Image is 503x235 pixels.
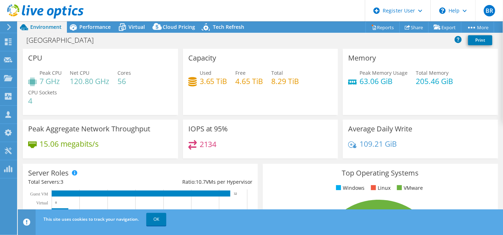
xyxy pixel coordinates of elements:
div: Ratio: VMs per Hypervisor [140,178,252,186]
span: Tech Refresh [213,23,244,30]
h4: 4 [28,97,57,105]
span: 10.7 [196,178,206,185]
a: Share [399,22,429,33]
div: Total Servers: [28,178,140,186]
span: Performance [79,23,111,30]
span: BR [484,5,495,16]
h3: Average Daily Write [348,125,412,133]
h4: 109.21 GiB [360,140,397,148]
h4: 2134 [200,140,217,148]
span: Used [200,69,212,76]
li: VMware [395,184,423,192]
h3: CPU [28,54,42,62]
span: Total [272,69,283,76]
span: Peak CPU [40,69,62,76]
h4: 56 [117,77,131,85]
span: Cores [117,69,131,76]
h4: 63.06 GiB [360,77,408,85]
text: Guest VM [30,192,48,197]
h1: [GEOGRAPHIC_DATA] [23,36,105,44]
span: This site uses cookies to track your navigation. [43,216,139,222]
h3: Server Roles [28,169,69,177]
text: Virtual [36,200,48,205]
span: Total Memory [416,69,449,76]
span: Virtual [129,23,145,30]
span: CPU Sockets [28,89,57,96]
h4: 3.65 TiB [200,77,227,85]
h3: Memory [348,54,376,62]
li: Linux [369,184,391,192]
span: Peak Memory Usage [360,69,408,76]
a: Export [428,22,461,33]
text: 0 [55,201,57,204]
h4: 120.80 GHz [70,77,109,85]
h4: 4.65 TiB [236,77,263,85]
span: Net CPU [70,69,89,76]
a: Print [468,35,492,45]
h3: Top Operating Systems [268,169,492,177]
h3: Peak Aggregate Network Throughput [28,125,150,133]
a: Reports [366,22,400,33]
span: Environment [30,23,62,30]
h4: 7 GHz [40,77,62,85]
h4: 205.46 GiB [416,77,453,85]
span: 3 [61,178,63,185]
a: OK [146,213,166,226]
h3: Capacity [188,54,216,62]
span: Free [236,69,246,76]
h4: 8.29 TiB [272,77,299,85]
text: 32 [234,192,237,195]
h3: IOPS at 95% [188,125,228,133]
a: More [461,22,494,33]
svg: \n [439,7,446,14]
h4: 15.06 megabits/s [40,140,99,148]
li: Windows [334,184,365,192]
span: Cloud Pricing [163,23,195,30]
